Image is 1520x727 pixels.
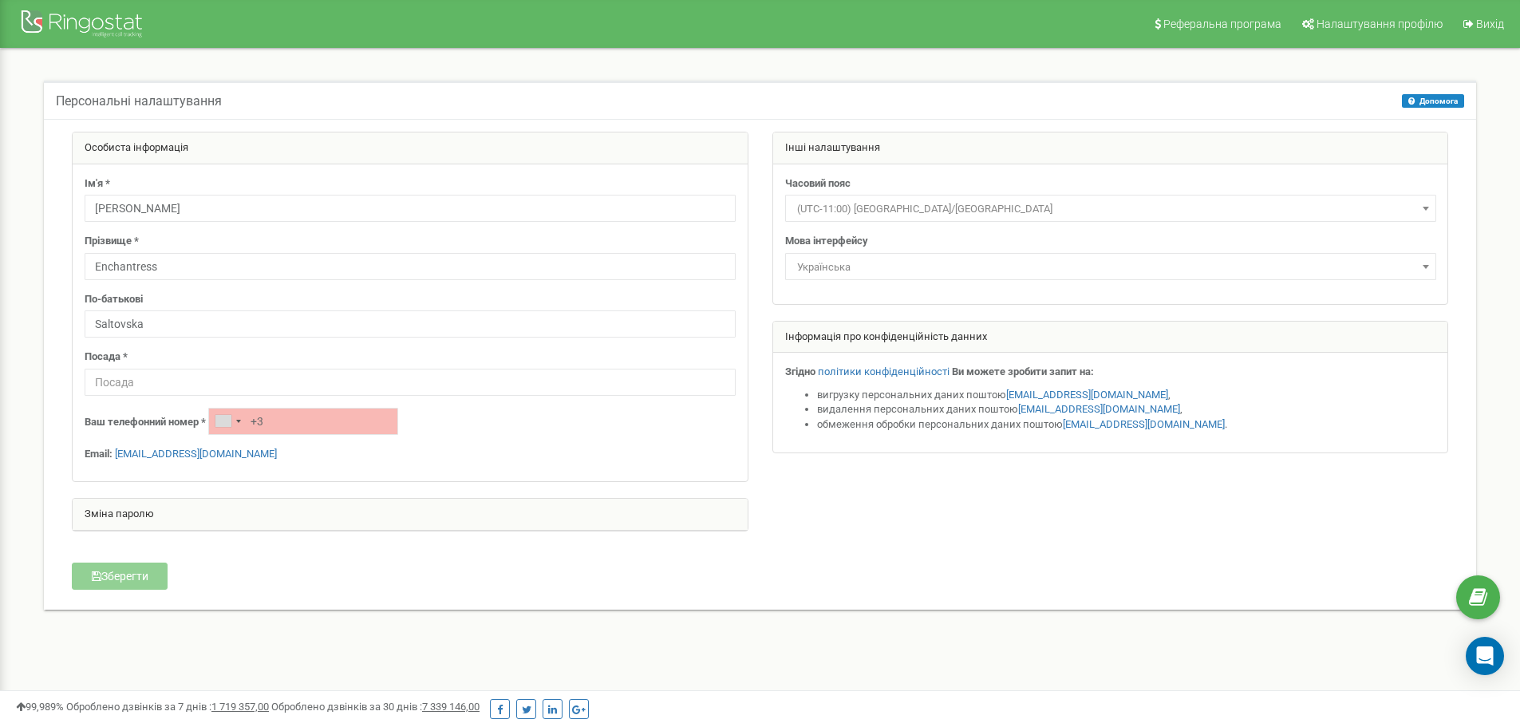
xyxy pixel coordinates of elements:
[85,350,128,365] label: Посада *
[271,701,480,713] span: Оброблено дзвінків за 30 днів :
[817,402,1436,417] li: видалення персональних даних поштою ,
[1476,18,1504,30] span: Вихід
[785,195,1436,222] span: (UTC-11:00) Pacific/Midway
[817,417,1436,433] li: обмеження обробки персональних даних поштою .
[73,499,748,531] div: Зміна паролю
[785,176,851,192] label: Часовий пояс
[72,563,168,590] button: Зберегти
[791,256,1431,279] span: Українська
[952,365,1094,377] strong: Ви можете зробити запит на:
[85,234,139,249] label: Прізвище *
[785,253,1436,280] span: Українська
[73,132,748,164] div: Особиста інформація
[1018,403,1180,415] a: [EMAIL_ADDRESS][DOMAIN_NAME]
[16,701,64,713] span: 99,989%
[773,322,1448,354] div: Інформація про конфіденційність данних
[115,448,277,460] a: [EMAIL_ADDRESS][DOMAIN_NAME]
[773,132,1448,164] div: Інші налаштування
[85,369,736,396] input: Посада
[817,388,1436,403] li: вигрузку персональних даних поштою ,
[785,234,868,249] label: Мова інтерфейсу
[85,253,736,280] input: Прізвище
[422,701,480,713] u: 7 339 146,00
[791,198,1431,220] span: (UTC-11:00) Pacific/Midway
[66,701,269,713] span: Оброблено дзвінків за 7 днів :
[1163,18,1281,30] span: Реферальна програма
[1402,94,1464,108] button: Допомога
[818,365,950,377] a: політики конфіденційності
[209,409,246,434] div: Telephone country code
[785,365,815,377] strong: Згідно
[208,408,398,435] input: +1-800-555-55-55
[85,195,736,222] input: Ім'я
[1317,18,1443,30] span: Налаштування профілю
[211,701,269,713] u: 1 719 357,00
[85,176,110,192] label: Ім'я *
[85,310,736,338] input: По-батькові
[85,448,113,460] strong: Email:
[1466,637,1504,675] div: Open Intercom Messenger
[1006,389,1168,401] a: [EMAIL_ADDRESS][DOMAIN_NAME]
[1063,418,1225,430] a: [EMAIL_ADDRESS][DOMAIN_NAME]
[56,94,222,109] h5: Персональні налаштування
[85,415,206,430] label: Ваш телефонний номер *
[85,292,143,307] label: По-батькові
